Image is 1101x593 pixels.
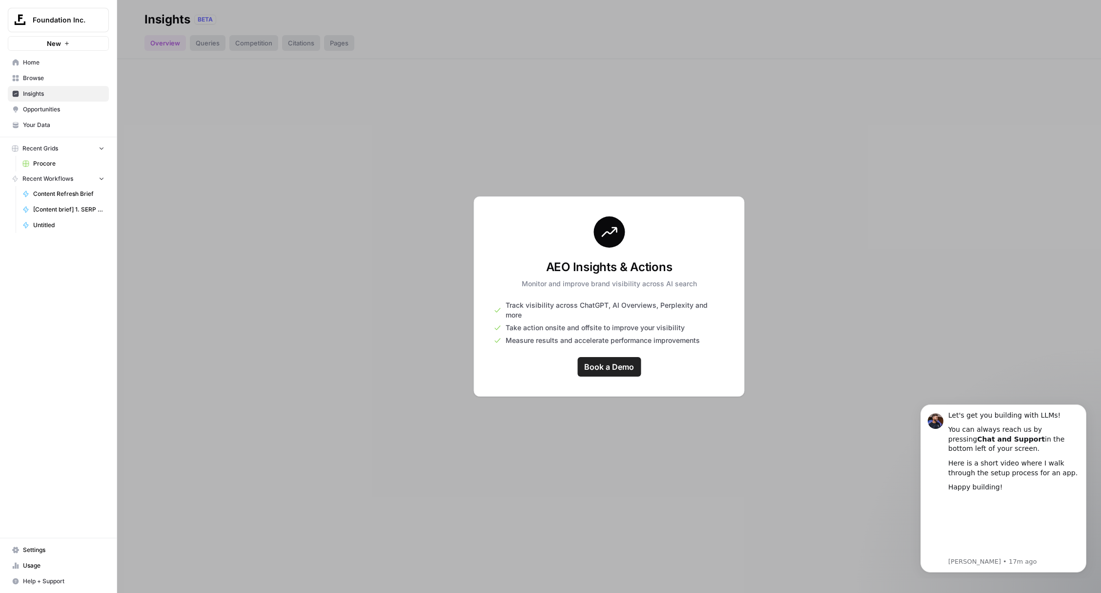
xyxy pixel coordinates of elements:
a: Content Refresh Brief [18,186,109,202]
a: Insights [8,86,109,102]
span: Insights [23,89,104,98]
button: Recent Grids [8,141,109,156]
a: [Content brief] 1. SERP Research [18,202,109,217]
a: Usage [8,558,109,573]
p: Message from Steven, sent 17m ago [42,162,173,170]
span: Home [23,58,104,67]
a: Browse [8,70,109,86]
a: Home [8,55,109,70]
p: Monitor and improve brand visibility across AI search [522,279,697,289]
button: Recent Workflows [8,171,109,186]
span: Usage [23,561,104,570]
span: Book a Demo [584,361,634,373]
span: Your Data [23,121,104,129]
iframe: Intercom notifications message [906,396,1101,578]
a: Opportunities [8,102,109,117]
img: Foundation Inc. Logo [11,11,29,29]
span: Recent Grids [22,144,58,153]
span: Foundation Inc. [33,15,92,25]
span: Recent Workflows [22,174,73,183]
span: New [47,39,61,48]
span: [Content brief] 1. SERP Research [33,205,104,214]
button: New [8,36,109,51]
button: Help + Support [8,573,109,589]
span: Content Refresh Brief [33,190,104,198]
span: Settings [23,546,104,554]
span: Track visibility across ChatGPT, AI Overviews, Perplexity and more [506,300,725,320]
a: Untitled [18,217,109,233]
button: Workspace: Foundation Inc. [8,8,109,32]
a: Your Data [8,117,109,133]
a: Procore [18,156,109,171]
span: Measure results and accelerate performance improvements [506,336,700,345]
span: Take action onsite and offsite to improve your visibility [506,323,685,333]
iframe: youtube [42,102,173,160]
a: Settings [8,542,109,558]
a: Book a Demo [577,357,641,377]
span: Untitled [33,221,104,230]
span: Procore [33,159,104,168]
h3: AEO Insights & Actions [522,259,697,275]
span: Browse [23,74,104,83]
span: Help + Support [23,577,104,586]
span: Opportunities [23,105,104,114]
